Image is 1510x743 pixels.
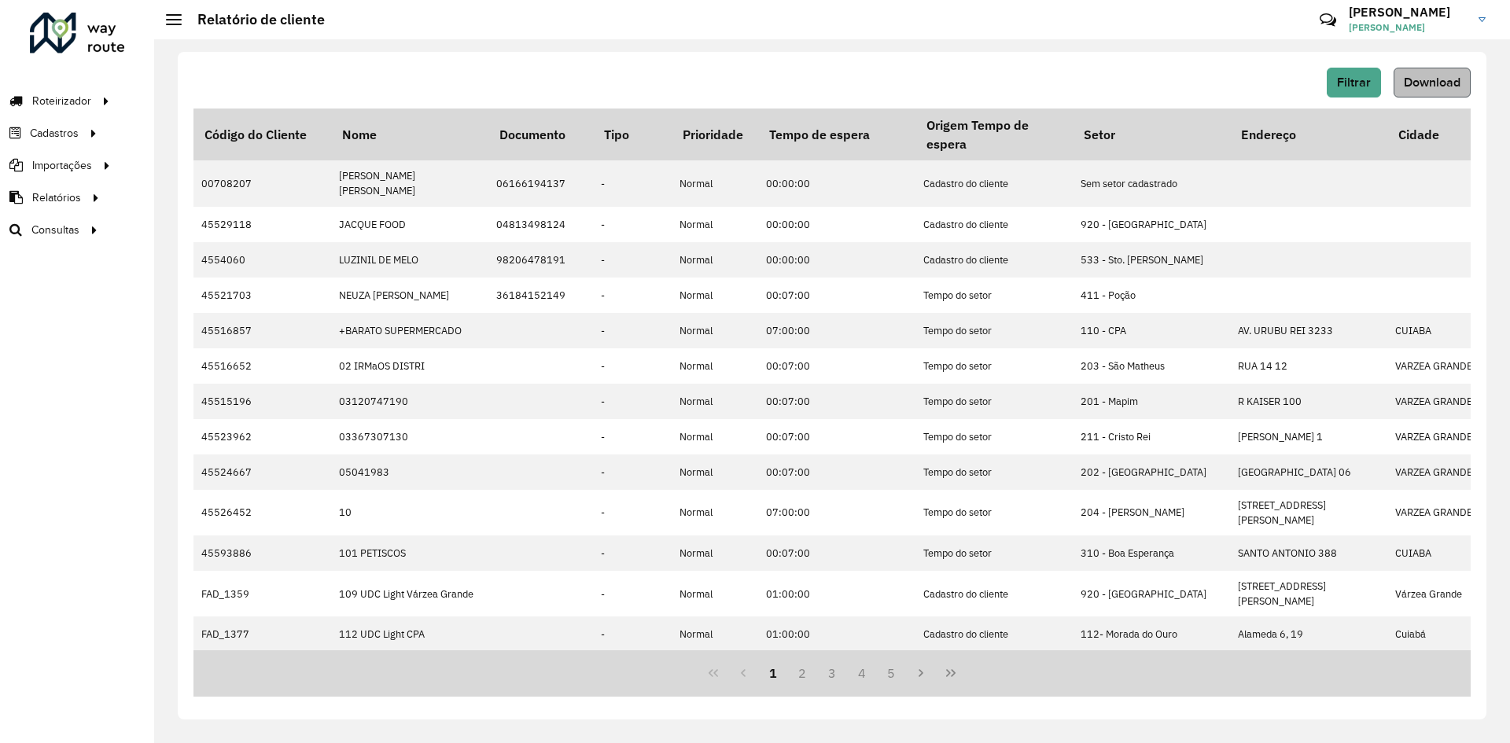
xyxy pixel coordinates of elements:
td: 109 UDC Light Várzea Grande [331,571,488,616]
td: 45593886 [193,535,331,571]
button: 5 [877,658,907,688]
td: - [593,535,672,571]
td: 45526452 [193,490,331,535]
td: 45515196 [193,384,331,419]
td: Normal [672,616,758,652]
td: 00:07:00 [758,535,915,571]
td: 01:00:00 [758,571,915,616]
td: 211 - Cristo Rei [1073,419,1230,454]
th: Endereço [1230,109,1387,160]
td: 06166194137 [488,160,593,206]
td: 05041983 [331,454,488,490]
td: - [593,616,672,652]
td: 45516857 [193,313,331,348]
td: 36184152149 [488,278,593,313]
td: 00:00:00 [758,160,915,206]
td: Normal [672,242,758,278]
td: Normal [672,490,758,535]
td: FAD_1359 [193,571,331,616]
th: Tipo [593,109,672,160]
span: Consultas [31,222,79,238]
td: - [593,454,672,490]
td: 45529118 [193,207,331,242]
td: Cadastro do cliente [915,242,1073,278]
td: 00:07:00 [758,454,915,490]
th: Setor [1073,109,1230,160]
td: Cadastro do cliente [915,207,1073,242]
button: 4 [847,658,877,688]
td: 07:00:00 [758,490,915,535]
button: 3 [817,658,847,688]
td: [STREET_ADDRESS][PERSON_NAME] [1230,571,1387,616]
button: Next Page [906,658,936,688]
td: Tempo do setor [915,490,1073,535]
td: [PERSON_NAME] [PERSON_NAME] [331,160,488,206]
td: 533 - Sto. [PERSON_NAME] [1073,242,1230,278]
td: Tempo do setor [915,313,1073,348]
button: Last Page [936,658,966,688]
td: Normal [672,384,758,419]
td: - [593,419,672,454]
td: Tempo do setor [915,535,1073,571]
h2: Relatório de cliente [182,11,325,28]
td: 03367307130 [331,419,488,454]
td: Tempo do setor [915,278,1073,313]
td: 02 IRMaOS DISTRI [331,348,488,384]
td: - [593,571,672,616]
td: RUA 14 12 [1230,348,1387,384]
td: SANTO ANTONIO 388 [1230,535,1387,571]
span: Filtrar [1337,75,1371,89]
td: Normal [672,278,758,313]
td: NEUZA [PERSON_NAME] [331,278,488,313]
th: Prioridade [672,109,758,160]
td: 112 UDC Light CPA [331,616,488,652]
td: - [593,160,672,206]
td: 04813498124 [488,207,593,242]
td: [STREET_ADDRESS][PERSON_NAME] [1230,490,1387,535]
th: Código do Cliente [193,109,331,160]
td: Cadastro do cliente [915,571,1073,616]
td: 310 - Boa Esperança [1073,535,1230,571]
span: [PERSON_NAME] [1349,20,1467,35]
td: Normal [672,571,758,616]
button: Download [1394,68,1471,97]
td: 98206478191 [488,242,593,278]
button: 1 [758,658,788,688]
td: Tempo do setor [915,419,1073,454]
td: LUZINIL DE MELO [331,242,488,278]
td: Normal [672,160,758,206]
td: [PERSON_NAME] 1 [1230,419,1387,454]
td: FAD_1377 [193,616,331,652]
th: Tempo de espera [758,109,915,160]
td: 07:00:00 [758,313,915,348]
td: - [593,278,672,313]
td: - [593,313,672,348]
span: Importações [32,157,92,174]
td: [GEOGRAPHIC_DATA] 06 [1230,454,1387,490]
td: Normal [672,535,758,571]
td: 920 - [GEOGRAPHIC_DATA] [1073,571,1230,616]
td: 00:07:00 [758,348,915,384]
td: - [593,207,672,242]
td: 45523962 [193,419,331,454]
td: Sem setor cadastrado [1073,160,1230,206]
td: R KAISER 100 [1230,384,1387,419]
td: 00708207 [193,160,331,206]
td: - [593,242,672,278]
td: AV. URUBU REI 3233 [1230,313,1387,348]
h3: [PERSON_NAME] [1349,5,1467,20]
td: Normal [672,313,758,348]
th: Documento [488,109,593,160]
td: Normal [672,419,758,454]
td: 03120747190 [331,384,488,419]
td: 110 - CPA [1073,313,1230,348]
td: Tempo do setor [915,454,1073,490]
td: 204 - [PERSON_NAME] [1073,490,1230,535]
td: 00:07:00 [758,278,915,313]
td: Cadastro do cliente [915,160,1073,206]
td: 203 - São Matheus [1073,348,1230,384]
td: 920 - [GEOGRAPHIC_DATA] [1073,207,1230,242]
td: Cadastro do cliente [915,616,1073,652]
td: 4554060 [193,242,331,278]
td: 00:00:00 [758,242,915,278]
